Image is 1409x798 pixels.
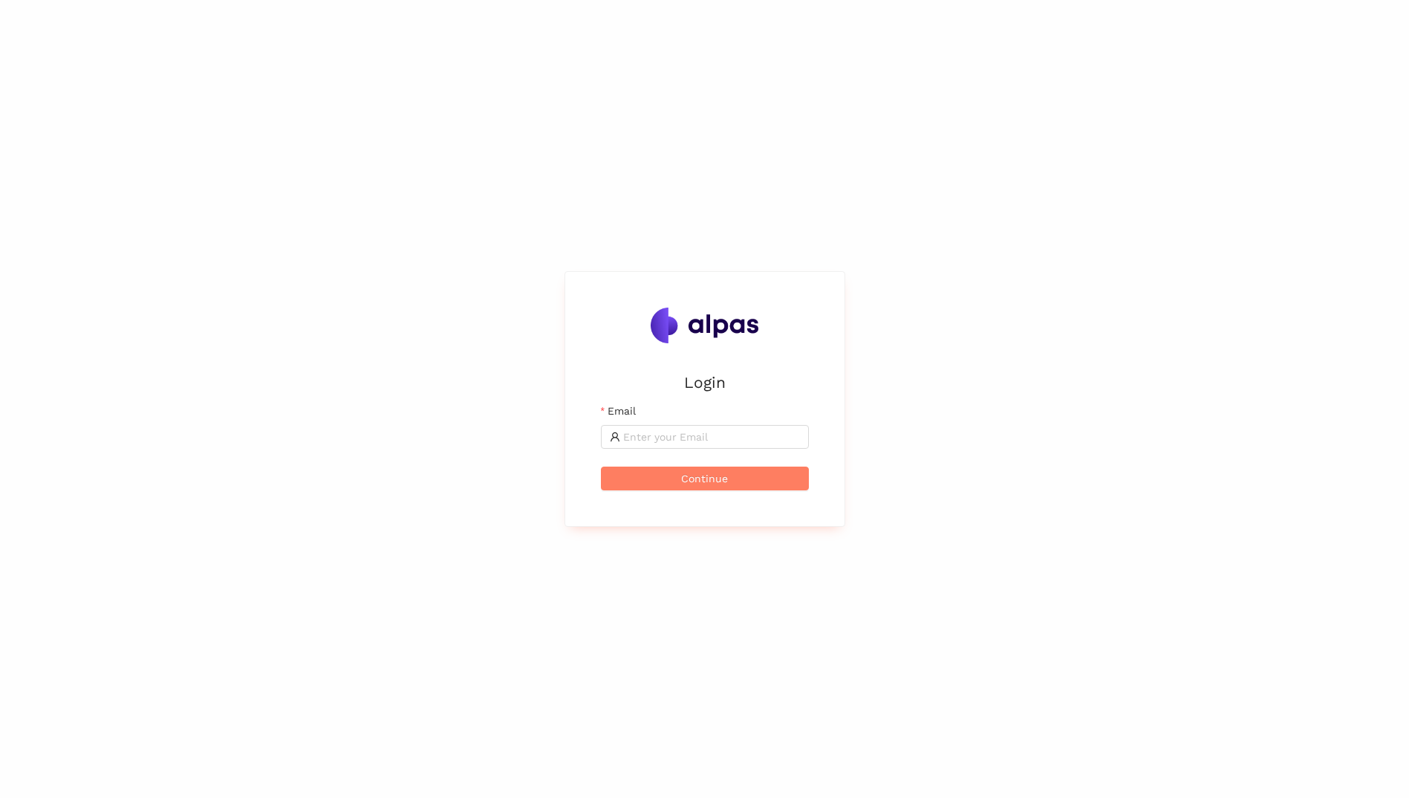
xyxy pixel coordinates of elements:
[681,470,728,487] span: Continue
[601,467,809,490] button: Continue
[610,432,620,442] span: user
[601,403,636,419] label: Email
[623,429,800,445] input: Email
[651,308,759,343] img: Alpas.ai Logo
[601,370,809,395] h2: Login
